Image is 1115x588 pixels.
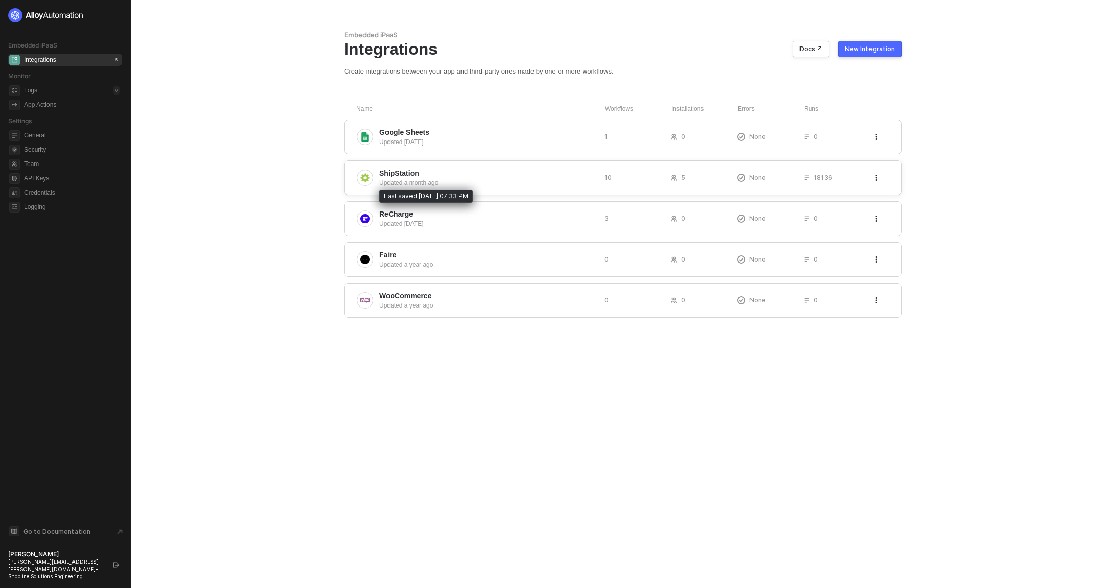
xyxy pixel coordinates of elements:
span: icon-threedots [873,297,879,303]
span: icon-users [671,175,677,181]
img: integration-icon [360,214,370,223]
span: general [9,130,20,141]
a: Knowledge Base [8,525,123,537]
div: Runs [804,105,874,113]
span: icon-users [671,256,677,263]
span: 10 [604,173,612,182]
div: Updated a year ago [379,301,596,310]
span: 0 [814,214,818,223]
span: icon-exclamation [737,215,745,223]
img: logo [8,8,84,22]
span: 0 [681,296,685,304]
div: [PERSON_NAME][EMAIL_ADDRESS][PERSON_NAME][DOMAIN_NAME] • Shopline Solutions Engineering [8,558,104,580]
span: icon-list [804,216,810,222]
span: WooCommerce [379,291,431,301]
span: Team [24,158,120,170]
div: Last saved [DATE] 07:33 PM [379,190,473,203]
span: Credentials [24,186,120,199]
div: Updated a month ago [379,178,596,187]
span: None [749,296,766,304]
span: API Keys [24,172,120,184]
span: Embedded iPaaS [8,41,57,49]
span: ReCharge [379,209,413,219]
img: integration-icon [360,132,370,142]
div: Workflows [605,105,671,113]
span: None [749,214,766,223]
div: Updated [DATE] [379,219,596,228]
span: icon-list [804,297,810,303]
span: icon-exclamation [737,174,745,182]
span: logout [113,562,119,568]
span: 0 [604,255,609,264]
span: icon-users [671,297,677,303]
img: integration-icon [360,255,370,264]
div: Installations [671,105,738,113]
div: Name [356,105,605,113]
span: icon-app-actions [9,100,20,110]
span: logging [9,202,20,213]
div: [PERSON_NAME] [8,550,104,558]
span: documentation [9,526,19,536]
span: icon-exclamation [737,296,745,304]
span: 0 [814,296,818,304]
div: App Actions [24,101,56,109]
div: Errors [738,105,804,113]
span: ShipStation [379,168,419,178]
div: 0 [113,86,120,95]
div: Updated a year ago [379,260,596,269]
span: None [749,173,766,182]
div: Integrations [24,56,56,64]
span: icon-list [804,175,810,181]
span: Google Sheets [379,127,429,137]
span: icon-threedots [873,175,879,181]
div: Integrations [344,39,902,59]
span: Security [24,144,120,156]
span: 0 [814,132,818,141]
button: Docs ↗ [793,41,829,57]
span: team [9,159,20,170]
div: Embedded iPaaS [344,31,902,39]
span: document-arrow [115,527,125,537]
span: icon-threedots [873,216,879,222]
span: None [749,255,766,264]
span: icon-threedots [873,256,879,263]
span: icon-exclamation [737,133,745,141]
div: New Integration [845,45,895,53]
span: icon-users [671,216,677,222]
span: credentials [9,187,20,198]
span: icon-exclamation [737,255,745,264]
span: security [9,145,20,155]
span: 0 [681,255,685,264]
span: 18136 [814,173,832,182]
span: Faire [379,250,396,260]
span: icon-list [804,134,810,140]
span: icon-list [804,256,810,263]
span: api-key [9,173,20,184]
img: integration-icon [360,173,370,182]
span: 0 [604,296,609,304]
span: icon-threedots [873,134,879,140]
div: Logs [24,86,37,95]
span: 1 [604,132,608,141]
div: Create integrations between your app and third-party ones made by one or more workflows. [344,67,902,76]
span: Settings [8,117,32,125]
span: 0 [681,132,685,141]
a: logo [8,8,122,22]
span: 5 [681,173,685,182]
span: 3 [604,214,609,223]
span: icon-logs [9,85,20,96]
span: 0 [814,255,818,264]
button: New Integration [838,41,902,57]
span: icon-users [671,134,677,140]
img: integration-icon [360,296,370,305]
div: Docs ↗ [799,45,822,53]
span: 0 [681,214,685,223]
span: Logging [24,201,120,213]
div: Updated [DATE] [379,137,596,147]
span: General [24,129,120,142]
span: integrations [9,55,20,65]
span: Monitor [8,72,31,80]
div: 5 [113,56,120,64]
span: Go to Documentation [23,527,90,536]
span: None [749,132,766,141]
